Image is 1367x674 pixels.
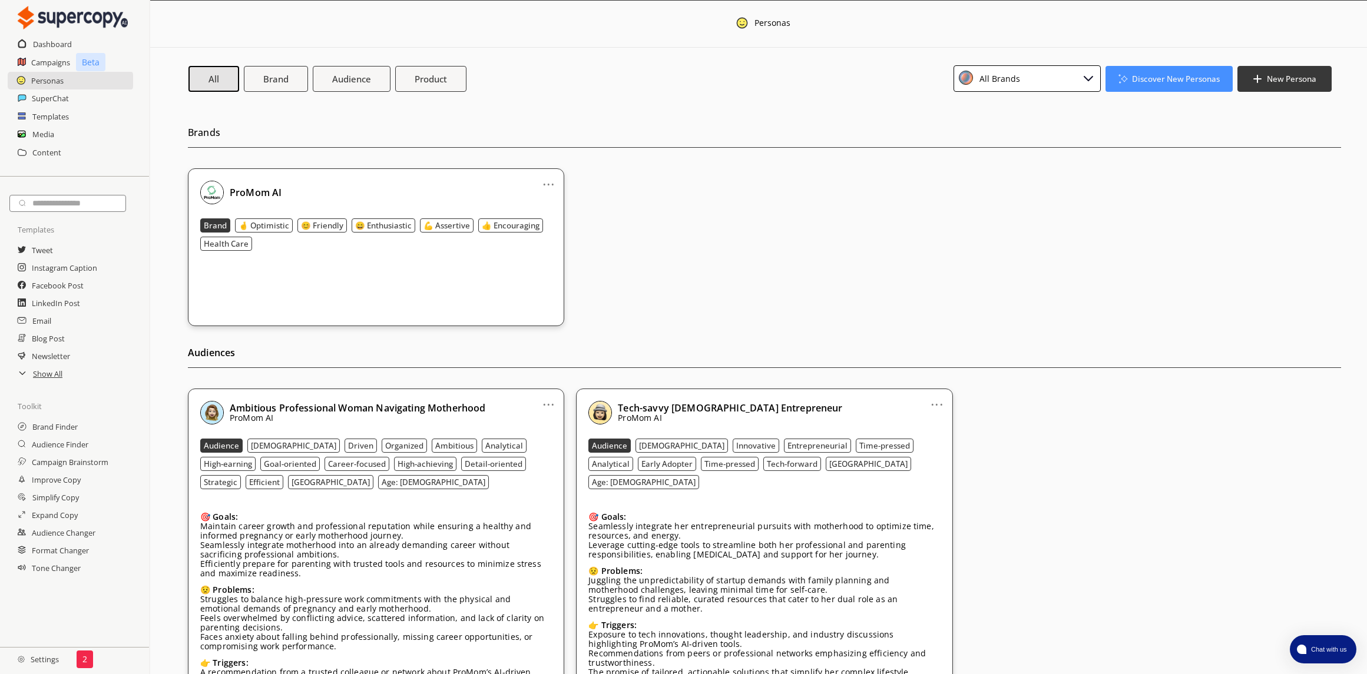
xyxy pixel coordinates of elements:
[588,401,612,424] img: Close
[32,471,81,489] h2: Improve Copy
[395,66,466,92] button: Product
[200,237,252,251] button: Health Care
[588,512,940,522] div: 🎯
[32,312,51,330] a: Email
[200,658,552,668] div: 👉
[76,53,105,71] p: Beta
[588,457,633,471] button: Analytical
[348,440,373,451] b: Driven
[736,16,749,29] img: Close
[32,144,61,161] a: Content
[1105,66,1233,92] button: Discover New Personas
[385,440,423,451] b: Organized
[200,475,241,489] button: Strategic
[230,401,486,414] b: Ambitious Professional Woman Navigating Motherhood
[208,73,219,85] b: All
[288,475,373,489] button: [GEOGRAPHIC_DATA]
[204,440,239,451] b: Audience
[32,453,108,471] h2: Campaign Brainstorm
[639,440,724,451] b: [DEMOGRAPHIC_DATA]
[32,277,84,294] a: Facebook Post
[542,395,555,404] a: ...
[482,220,539,231] b: 👍 Encouraging
[188,344,1341,368] h2: Audiences
[33,365,62,383] a: Show All
[975,71,1020,87] div: All Brands
[618,401,842,414] b: Tech-savvy [DEMOGRAPHIC_DATA] Entrepreneur
[754,18,790,31] div: Personas
[704,459,755,469] b: Time-pressed
[31,72,64,89] a: Personas
[264,459,316,469] b: Goal-oriented
[588,522,940,559] p: Seamlessly integrate her entrepreneurial pursuits with motherhood to optimize time, resources, an...
[859,440,910,451] b: Time-pressed
[200,439,243,453] button: Audience
[260,457,320,471] button: Goal-oriented
[32,125,54,143] a: Media
[601,511,627,522] b: Goals:
[200,181,224,204] img: Close
[485,440,523,451] b: Analytical
[32,259,97,277] a: Instagram Caption
[435,440,474,451] b: Ambitious
[32,524,95,542] a: Audience Changer
[31,54,70,71] h2: Campaigns
[200,218,230,233] button: Brand
[32,506,78,524] h2: Expand Copy
[588,475,699,489] button: Age: [DEMOGRAPHIC_DATA]
[465,459,522,469] b: Detail-oriented
[959,71,973,85] img: Close
[1306,645,1349,654] span: Chat with us
[345,439,377,453] button: Driven
[204,238,249,249] b: Health Care
[32,542,89,559] a: Format Changer
[32,347,70,365] h2: Newsletter
[188,124,1341,148] h2: Brands
[592,459,630,469] b: Analytical
[32,241,53,259] a: Tweet
[592,477,696,487] b: Age: [DEMOGRAPHIC_DATA]
[263,73,289,85] b: Brand
[423,220,470,231] b: 💪 Assertive
[244,66,308,92] button: Brand
[478,218,543,233] button: 👍 Encouraging
[1290,635,1356,663] button: atlas-launcher
[313,66,390,92] button: Audience
[32,559,81,577] a: Tone Changer
[763,457,821,471] button: Tech-forward
[1267,74,1316,84] b: New Persona
[32,294,80,312] a: LinkedIn Post
[355,220,412,231] b: 😄 Enthusiastic
[213,584,254,595] b: Problems:
[378,475,489,489] button: Age: [DEMOGRAPHIC_DATA]
[601,619,637,630] b: Triggers:
[415,73,447,85] b: Product
[18,6,128,29] img: Close
[328,459,386,469] b: Career-focused
[1132,74,1220,84] b: Discover New Personas
[32,436,88,453] a: Audience Finder
[33,35,72,53] a: Dashboard
[239,220,289,231] b: 🤞 Optimistic
[230,186,282,199] b: ProMom AI
[826,457,911,471] button: [GEOGRAPHIC_DATA]
[787,440,848,451] b: Entrepreneurial
[432,439,477,453] button: Ambitious
[542,175,555,184] a: ...
[249,477,280,487] b: Efficient
[931,395,943,404] a: ...
[32,418,78,436] a: Brand Finder
[736,440,776,451] b: Innovative
[200,585,552,595] div: 😟
[784,439,851,453] button: Entrepreneurial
